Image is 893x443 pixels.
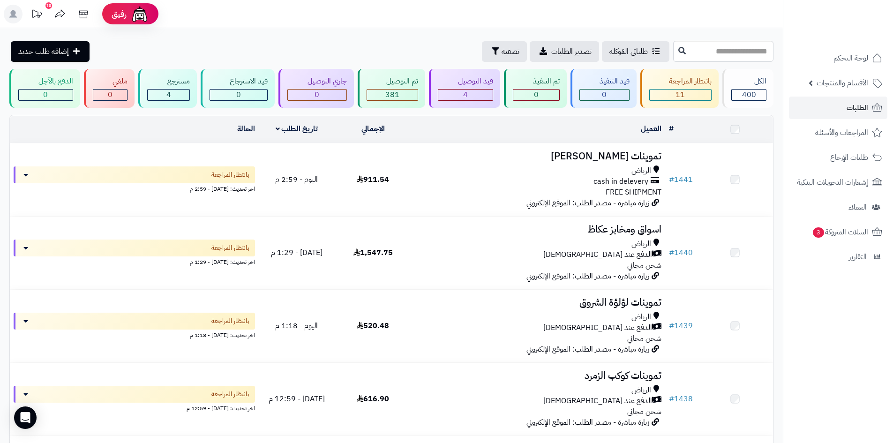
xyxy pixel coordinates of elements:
a: المراجعات والأسئلة [789,121,887,144]
a: إضافة طلب جديد [11,41,90,62]
div: 0 [93,90,128,100]
span: لوحة التحكم [833,52,868,65]
a: تاريخ الطلب [276,123,318,135]
span: تصفية [502,46,519,57]
a: ملغي 0 [82,69,137,108]
div: 0 [580,90,629,100]
h3: تموينات كوكب الزمرد [415,370,661,381]
a: لوحة التحكم [789,47,887,69]
span: طلبات الإرجاع [830,151,868,164]
span: التقارير [849,250,867,263]
span: 0 [315,89,319,100]
div: ملغي [93,76,128,87]
div: الدفع بالآجل [18,76,73,87]
span: # [669,247,674,258]
span: # [669,393,674,405]
span: 0 [602,89,607,100]
a: # [669,123,674,135]
span: 616.90 [357,393,389,405]
span: 520.48 [357,320,389,331]
span: 1,547.75 [353,247,393,258]
span: cash in delevery [593,176,648,187]
div: تم التوصيل [367,76,419,87]
a: العميل [641,123,661,135]
a: قيد التوصيل 4 [427,69,502,108]
span: 11 [675,89,685,100]
a: التقارير [789,246,887,268]
span: السلات المتروكة [812,225,868,239]
span: [DATE] - 1:29 م [271,247,323,258]
span: رفيق [112,8,127,20]
a: #1441 [669,174,693,185]
span: 381 [385,89,399,100]
a: تم التوصيل 381 [356,69,428,108]
a: طلباتي المُوكلة [602,41,669,62]
span: طلباتي المُوكلة [609,46,648,57]
span: الرياض [631,165,651,176]
div: 0 [210,90,267,100]
div: تم التنفيذ [513,76,560,87]
button: تصفية [482,41,527,62]
a: الدفع بالآجل 0 [8,69,82,108]
span: المراجعات والأسئلة [815,126,868,139]
a: بانتظار المراجعة 11 [638,69,721,108]
span: 0 [43,89,48,100]
img: ai-face.png [130,5,149,23]
a: العملاء [789,196,887,218]
span: # [669,174,674,185]
div: 0 [19,90,73,100]
div: 4 [438,90,493,100]
span: 4 [463,89,468,100]
a: السلات المتروكة3 [789,221,887,243]
span: زيارة مباشرة - مصدر الطلب: الموقع الإلكتروني [526,417,649,428]
div: مسترجع [147,76,190,87]
span: 3 [813,227,824,238]
span: زيارة مباشرة - مصدر الطلب: الموقع الإلكتروني [526,270,649,282]
span: العملاء [848,201,867,214]
a: الإجمالي [361,123,385,135]
div: بانتظار المراجعة [649,76,712,87]
a: الكل400 [720,69,775,108]
span: الطلبات [847,101,868,114]
span: بانتظار المراجعة [211,243,249,253]
img: logo-2.png [829,26,884,46]
span: الرياض [631,312,651,323]
a: مسترجع 4 [136,69,199,108]
span: 0 [236,89,241,100]
span: الرياض [631,239,651,249]
span: الدفع عند [DEMOGRAPHIC_DATA] [543,396,652,406]
div: اخر تحديث: [DATE] - 12:59 م [14,403,255,413]
a: قيد التنفيذ 0 [569,69,638,108]
span: تصدير الطلبات [551,46,592,57]
span: 911.54 [357,174,389,185]
div: اخر تحديث: [DATE] - 2:59 م [14,183,255,193]
span: بانتظار المراجعة [211,170,249,180]
a: تم التنفيذ 0 [502,69,569,108]
span: الرياض [631,385,651,396]
a: طلبات الإرجاع [789,146,887,169]
a: قيد الاسترجاع 0 [199,69,277,108]
span: 0 [534,89,539,100]
a: تصدير الطلبات [530,41,599,62]
span: # [669,320,674,331]
span: 0 [108,89,113,100]
span: شحن مجاني [627,260,661,271]
span: 4 [166,89,171,100]
a: تحديثات المنصة [25,5,48,26]
div: الكل [731,76,766,87]
span: زيارة مباشرة - مصدر الطلب: الموقع الإلكتروني [526,344,649,355]
div: 4 [148,90,189,100]
div: 11 [650,90,712,100]
div: 0 [288,90,346,100]
span: إشعارات التحويلات البنكية [797,176,868,189]
span: اليوم - 2:59 م [275,174,318,185]
span: اليوم - 1:18 م [275,320,318,331]
h3: تموينات لؤلؤة الشروق [415,297,661,308]
div: قيد الاسترجاع [210,76,268,87]
a: جاري التوصيل 0 [277,69,356,108]
a: #1439 [669,320,693,331]
a: #1438 [669,393,693,405]
div: 0 [513,90,559,100]
span: شحن مجاني [627,406,661,417]
div: 381 [367,90,418,100]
